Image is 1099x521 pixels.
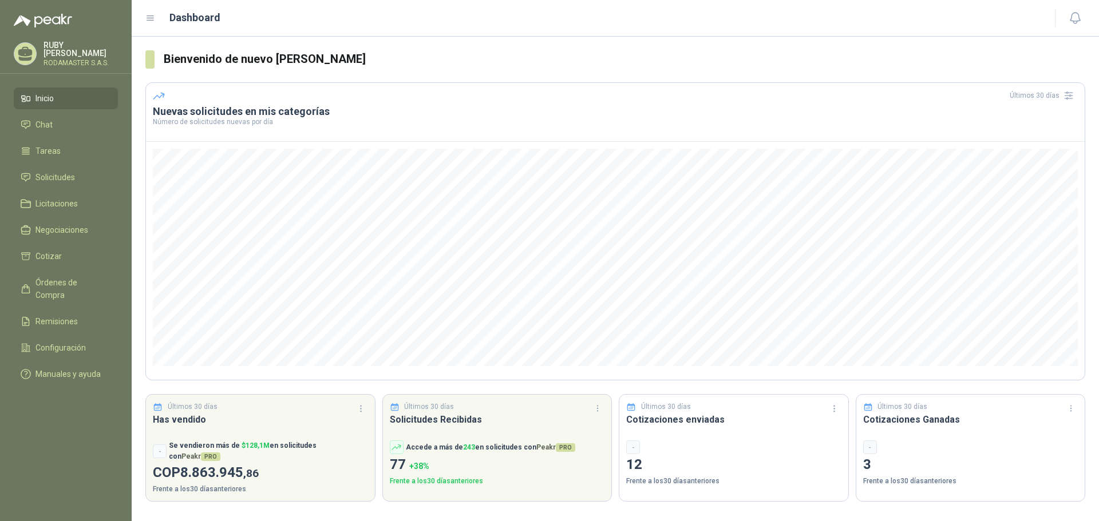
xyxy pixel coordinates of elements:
p: RUBY [PERSON_NAME] [44,41,118,57]
p: Últimos 30 días [168,401,218,412]
span: Órdenes de Compra [35,276,107,301]
span: PRO [556,443,575,452]
h3: Cotizaciones Ganadas [863,412,1078,427]
p: Últimos 30 días [641,401,691,412]
h3: Bienvenido de nuevo [PERSON_NAME] [164,50,1085,68]
a: Configuración [14,337,118,359]
a: Negociaciones [14,219,118,241]
a: Órdenes de Compra [14,272,118,306]
span: 243 [463,443,475,451]
a: Manuales y ayuda [14,363,118,385]
p: Últimos 30 días [877,401,927,412]
p: RODAMASTER S.A.S. [44,59,118,66]
a: Licitaciones [14,193,118,214]
a: Remisiones [14,311,118,332]
a: Inicio [14,88,118,109]
span: Negociaciones [35,224,88,236]
span: 8.863.945 [180,464,259,480]
p: 3 [863,454,1078,476]
span: ,86 [243,467,259,480]
p: Se vendieron más de en solicitudes con [169,440,368,462]
h3: Cotizaciones enviadas [626,412,841,427]
span: Inicio [35,92,54,105]
span: Chat [35,118,53,131]
p: Frente a los 30 días anteriores [626,476,841,487]
span: Manuales y ayuda [35,368,101,380]
div: - [626,440,640,454]
span: PRO [201,452,220,461]
span: $ 128,1M [242,442,270,450]
span: Remisiones [35,315,78,328]
p: Frente a los 30 días anteriores [863,476,1078,487]
a: Solicitudes [14,166,118,188]
div: - [153,444,167,458]
p: Últimos 30 días [404,401,454,412]
span: + 38 % [409,462,429,471]
span: Peakr [536,443,575,451]
p: Accede a más de en solicitudes con [406,442,575,453]
span: Cotizar [35,250,62,263]
span: Licitaciones [35,197,78,210]
span: Tareas [35,145,61,157]
img: Logo peakr [14,14,72,27]
div: Últimos 30 días [1010,86,1078,105]
span: Solicitudes [35,171,75,184]
span: Peakr [181,452,220,460]
span: Configuración [35,341,86,354]
h3: Nuevas solicitudes en mis categorías [153,105,1078,118]
p: Frente a los 30 días anteriores [153,484,368,495]
a: Chat [14,114,118,136]
p: COP [153,462,368,484]
a: Tareas [14,140,118,162]
p: Frente a los 30 días anteriores [390,476,605,487]
h3: Solicitudes Recibidas [390,412,605,427]
p: Número de solicitudes nuevas por día [153,118,1078,125]
div: - [863,440,877,454]
a: Cotizar [14,245,118,267]
h1: Dashboard [169,10,220,26]
p: 12 [626,454,841,476]
p: 77 [390,454,605,476]
h3: Has vendido [153,412,368,427]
